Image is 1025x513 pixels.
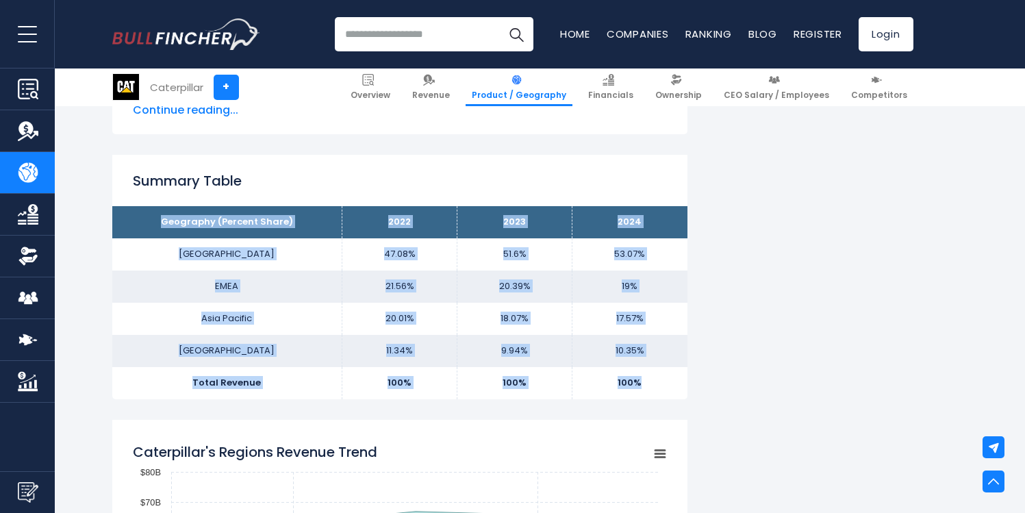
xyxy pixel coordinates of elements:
a: Competitors [845,68,913,106]
text: $70B [140,497,161,508]
td: 100% [457,367,572,399]
td: Total Revenue [112,367,342,399]
a: Companies [607,27,669,41]
span: Overview [351,90,390,101]
img: CAT logo [113,74,139,100]
a: Financials [582,68,640,106]
a: Ownership [649,68,708,106]
span: CEO Salary / Employees [724,90,829,101]
td: 9.94% [457,335,572,367]
td: 21.56% [342,271,457,303]
td: 100% [342,367,457,399]
a: Login [859,17,913,51]
td: 20.01% [342,303,457,335]
td: [GEOGRAPHIC_DATA] [112,335,342,367]
td: 47.08% [342,238,457,271]
a: Home [560,27,590,41]
button: Search [499,17,533,51]
th: 2022 [342,206,457,238]
a: Ranking [685,27,732,41]
td: 19% [572,271,687,303]
td: 100% [572,367,687,399]
td: 20.39% [457,271,572,303]
td: 53.07% [572,238,687,271]
a: + [214,75,239,100]
span: Ownership [655,90,702,101]
a: Overview [344,68,396,106]
td: 10.35% [572,335,687,367]
text: $80B [140,467,161,477]
td: [GEOGRAPHIC_DATA] [112,238,342,271]
span: Product / Geography [472,90,566,101]
img: Ownership [18,246,38,266]
a: Register [794,27,842,41]
a: CEO Salary / Employees [718,68,835,106]
a: Revenue [406,68,456,106]
div: Caterpillar [150,79,203,95]
td: Asia Pacific [112,303,342,335]
span: Competitors [851,90,907,101]
span: Continue reading... [133,102,667,118]
td: 11.34% [342,335,457,367]
td: 17.57% [572,303,687,335]
a: Blog [748,27,777,41]
tspan: Caterpillar's Regions Revenue Trend [133,442,377,462]
h2: Summary Table [133,171,667,191]
th: Geography (Percent Share) [112,206,342,238]
a: Product / Geography [466,68,572,106]
a: Go to homepage [112,18,260,50]
span: Financials [588,90,633,101]
td: 18.07% [457,303,572,335]
img: Bullfincher logo [112,18,260,50]
th: 2024 [572,206,687,238]
td: 51.6% [457,238,572,271]
span: Revenue [412,90,450,101]
td: EMEA [112,271,342,303]
th: 2023 [457,206,572,238]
